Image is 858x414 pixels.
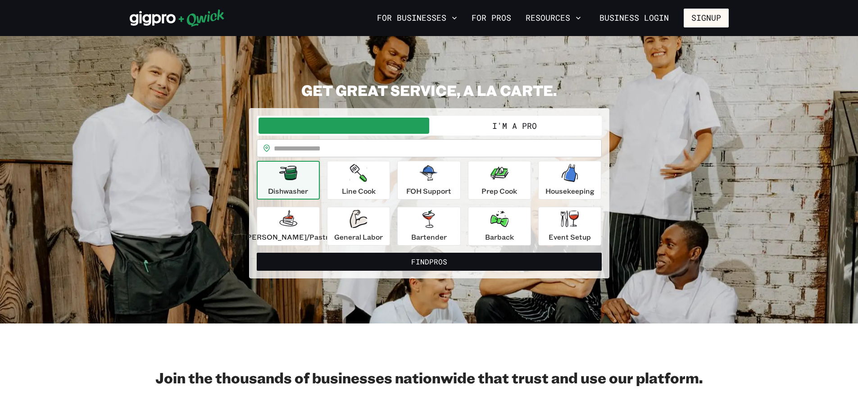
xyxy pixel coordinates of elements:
[481,186,517,196] p: Prep Cook
[429,118,600,134] button: I'm a Pro
[468,10,515,26] a: For Pros
[327,161,390,200] button: Line Cook
[334,232,383,242] p: General Labor
[538,207,601,246] button: Event Setup
[411,232,447,242] p: Bartender
[373,10,461,26] button: For Businesses
[130,369,729,387] h2: Join the thousands of businesses nationwide that trust and use our platform.
[268,186,308,196] p: Dishwasher
[397,207,460,246] button: Bartender
[257,207,320,246] button: [PERSON_NAME]/Pastry
[592,9,676,27] a: Business Login
[684,9,729,27] button: Signup
[259,118,429,134] button: I'm a Business
[244,232,332,242] p: [PERSON_NAME]/Pastry
[538,161,601,200] button: Housekeeping
[397,161,460,200] button: FOH Support
[485,232,514,242] p: Barback
[342,186,376,196] p: Line Cook
[549,232,591,242] p: Event Setup
[406,186,451,196] p: FOH Support
[522,10,585,26] button: Resources
[545,186,595,196] p: Housekeeping
[468,207,531,246] button: Barback
[257,253,602,271] button: FindPros
[468,161,531,200] button: Prep Cook
[327,207,390,246] button: General Labor
[257,161,320,200] button: Dishwasher
[249,81,609,99] h2: GET GREAT SERVICE, A LA CARTE.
